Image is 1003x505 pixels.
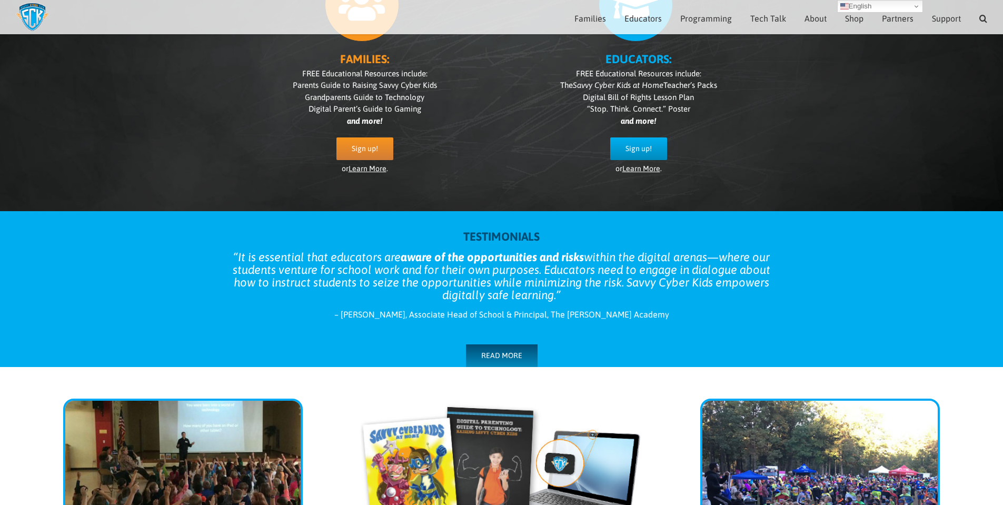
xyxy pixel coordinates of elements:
[840,2,849,11] img: en
[587,104,690,113] span: “Stop. Think. Connect.” Poster
[845,14,863,23] span: Shop
[680,14,732,23] span: Programming
[342,164,388,173] span: or .
[347,116,382,125] i: and more!
[622,164,660,173] a: Learn More
[615,164,662,173] span: or .
[309,104,421,113] span: Digital Parent’s Guide to Gaming
[583,93,694,102] span: Digital Bill of Rights Lesson Plan
[466,344,538,367] a: READ MORE
[409,310,547,319] span: Associate Head of School & Principal
[625,144,652,153] span: Sign up!
[401,250,584,264] strong: aware of the opportunities and risks
[340,52,389,66] b: FAMILIES:
[349,164,386,173] a: Learn More
[551,310,669,319] span: The [PERSON_NAME] Academy
[932,14,961,23] span: Support
[302,69,428,78] span: FREE Educational Resources include:
[882,14,913,23] span: Partners
[463,230,540,243] strong: TESTIMONIALS
[341,310,405,319] span: [PERSON_NAME]
[624,14,662,23] span: Educators
[750,14,786,23] span: Tech Talk
[573,81,663,90] i: Savvy Cyber Kids at Home
[805,14,827,23] span: About
[621,116,656,125] i: and more!
[305,93,424,102] span: Grandparents Guide to Technology
[605,52,671,66] b: EDUCATORS:
[16,3,49,32] img: Savvy Cyber Kids Logo
[560,81,717,90] span: The Teacher’s Packs
[574,14,606,23] span: Families
[610,137,667,160] a: Sign up!
[336,137,393,160] a: Sign up!
[481,351,522,360] span: READ MORE
[293,81,437,90] span: Parents Guide to Raising Savvy Cyber Kids
[228,251,776,301] blockquote: It is essential that educators are within the digital arenas—where our students venture for schoo...
[352,144,378,153] span: Sign up!
[576,69,701,78] span: FREE Educational Resources include:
